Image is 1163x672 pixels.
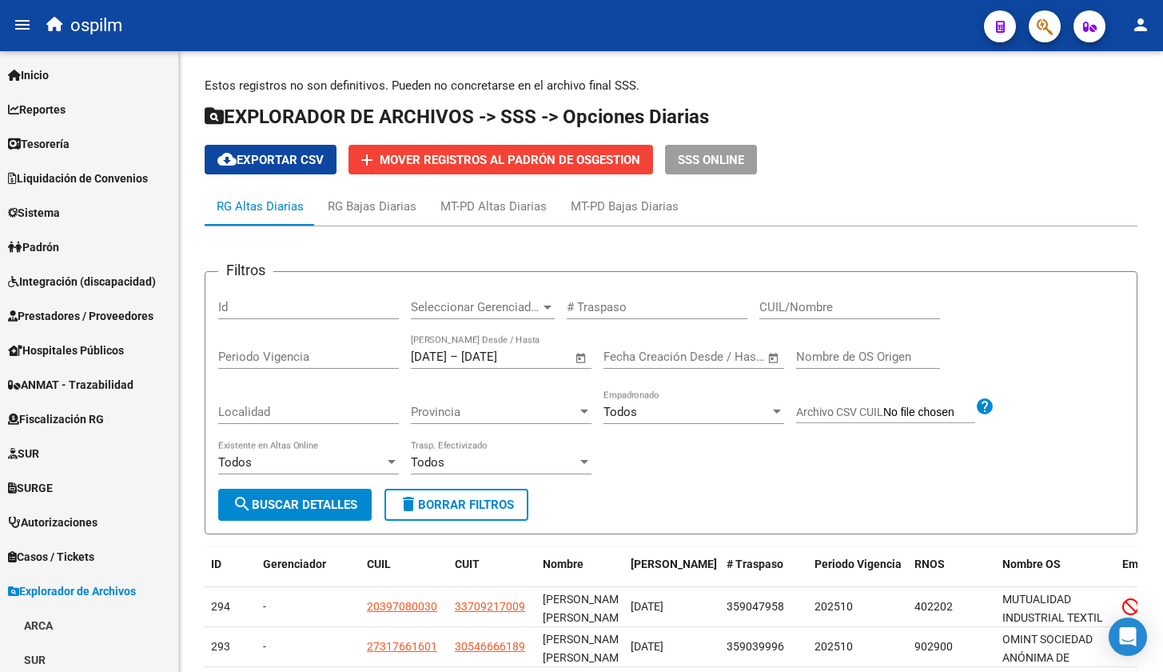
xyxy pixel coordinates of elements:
span: SURGE [8,479,53,497]
button: Open calendar [572,349,591,367]
span: - [263,640,266,653]
span: 27317661601 [367,640,437,653]
input: Fecha fin [683,350,760,364]
span: SUR [8,445,39,462]
span: Buscar Detalles [233,498,357,512]
datatable-header-cell: Nombre [536,547,624,600]
h3: Filtros [218,259,273,282]
div: [DATE] [631,638,714,656]
span: Todos [218,455,252,470]
datatable-header-cell: Gerenciador [257,547,360,600]
span: Periodo Vigencia [814,558,902,570]
span: CUIL [367,558,391,570]
span: 359039996 [727,640,784,653]
span: [PERSON_NAME] [PERSON_NAME] [543,593,628,624]
span: Reportes [8,101,66,118]
input: Fecha inicio [411,350,447,364]
span: Tesorería [8,135,70,153]
span: ANMAT - Trazabilidad [8,376,133,394]
div: [DATE] [631,598,714,616]
span: Nombre [543,558,583,570]
span: – [450,350,458,364]
span: ospilm [70,8,122,43]
input: Fecha fin [461,350,539,364]
span: [PERSON_NAME] [631,558,717,570]
div: MT-PD Bajas Diarias [571,198,679,215]
button: Exportar CSV [205,145,337,174]
button: SSS ONLINE [665,145,757,174]
span: 902900 [914,640,953,653]
p: Estos registros no son definitivos. Pueden no concretarse en el archivo final SSS. [205,77,1137,94]
span: Liquidación de Convenios [8,170,148,187]
mat-icon: help [975,397,994,416]
input: Fecha inicio [603,350,668,364]
span: Padrón [8,238,59,256]
span: Borrar Filtros [399,498,514,512]
datatable-header-cell: CUIT [448,547,536,600]
div: RG Bajas Diarias [328,198,416,215]
span: - [263,600,266,613]
button: Borrar Filtros [384,489,528,521]
span: Seleccionar Gerenciador [411,300,540,314]
div: Open Intercom Messenger [1109,618,1147,656]
mat-icon: cloud_download [217,150,237,169]
span: Casos / Tickets [8,548,94,566]
span: Gerenciador [263,558,326,570]
span: 30546666189 [455,640,525,653]
span: MUTUALIDAD INDUSTRIAL TEXTIL [GEOGRAPHIC_DATA] [1002,593,1110,642]
span: Inicio [8,66,49,84]
datatable-header-cell: Fecha Traspaso [624,547,720,600]
span: EXPLORADOR DE ARCHIVOS -> SSS -> Opciones Diarias [205,106,709,128]
datatable-header-cell: Nombre OS [996,547,1116,600]
span: Todos [411,455,444,470]
button: Buscar Detalles [218,489,372,521]
span: ID [211,558,221,570]
datatable-header-cell: CUIL [360,547,448,600]
span: 202510 [814,600,853,613]
datatable-header-cell: ID [205,547,257,600]
span: Hospitales Públicos [8,342,124,359]
datatable-header-cell: # Traspaso [720,547,808,600]
span: RNOS [914,558,945,570]
input: Archivo CSV CUIL [883,406,975,420]
span: 293 [211,640,230,653]
span: Fiscalización RG [8,410,104,428]
span: 202510 [814,640,853,653]
datatable-header-cell: RNOS [908,547,996,600]
span: 359047958 [727,600,784,613]
mat-icon: person [1131,15,1150,34]
span: Provincia [411,405,577,419]
span: Archivo CSV CUIL [796,406,883,418]
span: # Traspaso [727,558,783,570]
span: Mover registros al PADRÓN de OsGestion [380,153,640,167]
span: 294 [211,600,230,613]
span: Integración (discapacidad) [8,273,156,290]
span: CUIT [455,558,480,570]
span: Prestadores / Proveedores [8,307,153,325]
mat-icon: menu [13,15,32,34]
span: 402202 [914,600,953,613]
datatable-header-cell: Periodo Vigencia [808,547,908,600]
span: [PERSON_NAME] [PERSON_NAME] [543,633,628,664]
span: Todos [603,405,637,419]
span: 20397080030 [367,600,437,613]
span: Exportar CSV [217,153,324,167]
span: SSS ONLINE [678,153,744,167]
span: 33709217009 [455,600,525,613]
button: Open calendar [765,349,783,367]
span: Sistema [8,204,60,222]
div: MT-PD Altas Diarias [440,198,547,215]
div: RG Altas Diarias [217,198,304,215]
span: Explorador de Archivos [8,582,136,600]
span: Autorizaciones [8,514,98,531]
mat-icon: add [357,150,376,170]
span: Nombre OS [1002,558,1061,570]
mat-icon: search [233,494,252,514]
mat-icon: delete [399,494,418,514]
button: Mover registros al PADRÓN de OsGestion [349,145,653,174]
